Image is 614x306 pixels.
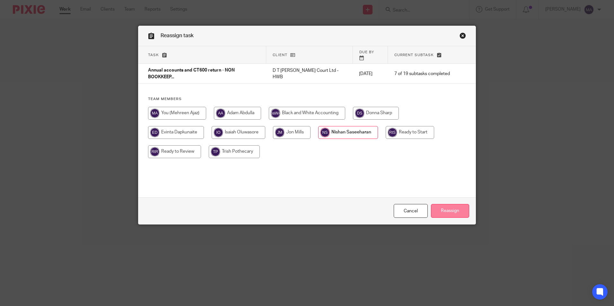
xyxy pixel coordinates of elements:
[148,53,159,57] span: Task
[161,33,194,38] span: Reassign task
[359,50,374,54] span: Due by
[460,32,466,41] a: Close this dialog window
[148,68,235,80] span: Annual accounts and CT600 return - NON BOOKKEEP...
[394,53,434,57] span: Current subtask
[359,71,382,77] p: [DATE]
[394,204,428,218] a: Close this dialog window
[273,67,346,81] p: D T [PERSON_NAME] Court Ltd - HWB
[273,53,287,57] span: Client
[148,97,466,102] h4: Team members
[431,204,469,218] input: Reassign
[388,64,456,84] td: 7 of 19 subtasks completed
